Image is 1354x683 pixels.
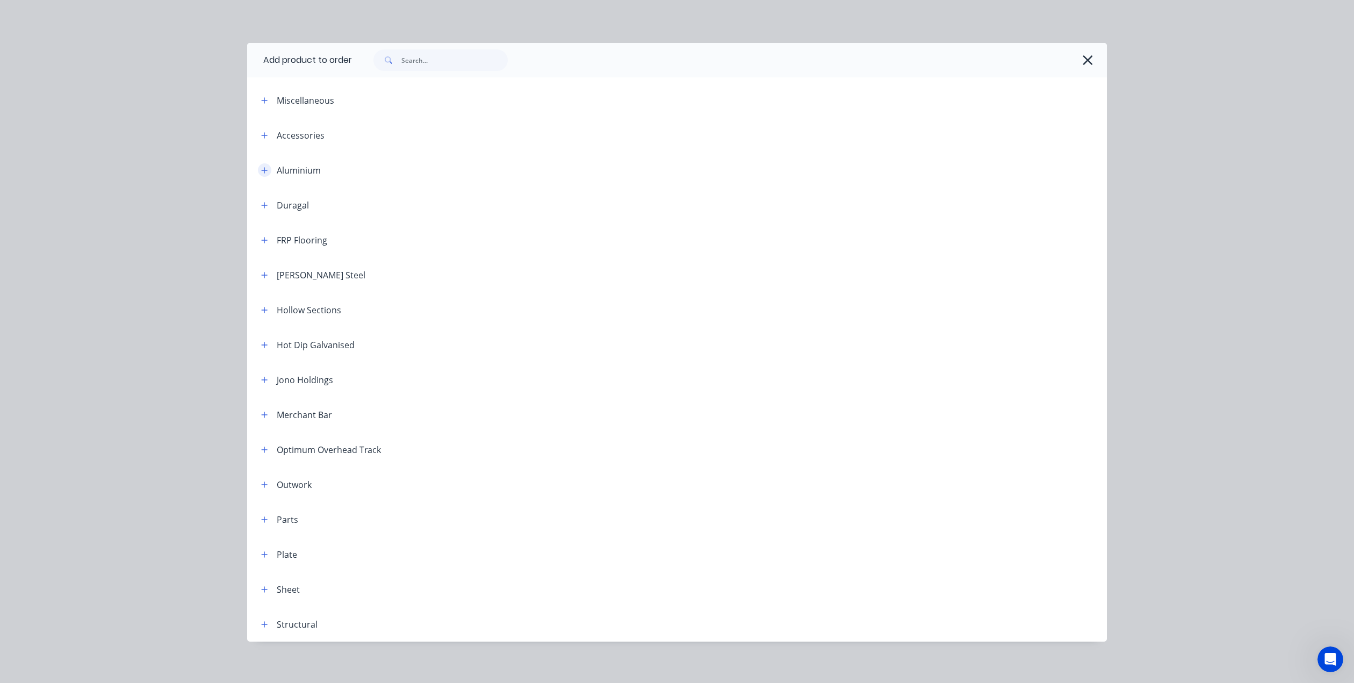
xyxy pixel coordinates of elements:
div: Duragal [277,199,309,212]
div: Structural [277,618,318,631]
div: Plate [277,548,297,561]
button: go back [7,4,27,25]
div: Merchant Bar [277,408,332,421]
iframe: Intercom live chat [1317,646,1343,672]
div: [PERSON_NAME] Steel [277,269,365,282]
a: Open in help center [64,358,150,366]
div: Jono Holdings [277,373,333,386]
div: Parts [277,513,298,526]
div: Add product to order [247,43,352,77]
div: Accessories [277,129,325,142]
span: 😐 [99,323,115,344]
div: Did this answer your question? [13,312,202,324]
div: Optimum Overhead Track [277,443,381,456]
span: 😃 [127,323,143,344]
div: Hollow Sections [277,304,341,317]
div: Aluminium [277,164,321,177]
div: Miscellaneous [277,94,334,107]
button: Expand window [188,4,208,25]
input: Search... [401,49,508,71]
div: Hot Dip Galvanised [277,339,355,351]
div: Sheet [277,583,300,596]
span: smiley reaction [121,323,149,344]
div: Outwork [277,478,312,491]
span: 😞 [71,323,87,344]
span: neutral face reaction [93,323,121,344]
div: FRP Flooring [277,234,327,247]
span: disappointed reaction [66,323,93,344]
